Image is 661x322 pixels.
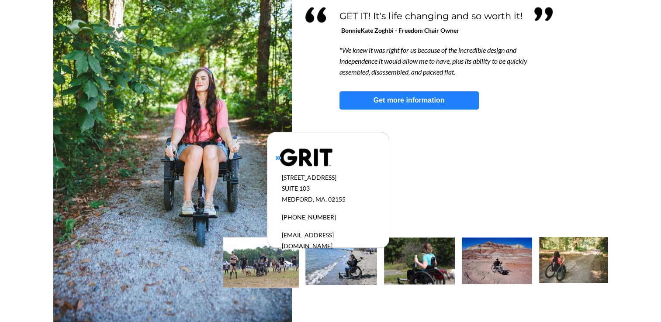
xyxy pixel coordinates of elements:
span: BonnieKate Zoghbi - Freedom Chair Owner [341,27,459,34]
span: [EMAIL_ADDRESS][DOMAIN_NAME] [282,231,334,250]
span: "We knew it was right for us because of the incredible design and independence it would allow me ... [339,46,527,76]
strong: Get more information [374,96,445,104]
input: Get more information [31,211,106,227]
a: Get more information [339,91,479,110]
span: MEDFORD, MA, 02155 [282,195,346,203]
span: [STREET_ADDRESS] [282,174,336,181]
span: [PHONE_NUMBER] [282,213,336,221]
span: GET IT! It's life changing and so worth it! [339,10,523,21]
span: SUITE 103 [282,185,310,192]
